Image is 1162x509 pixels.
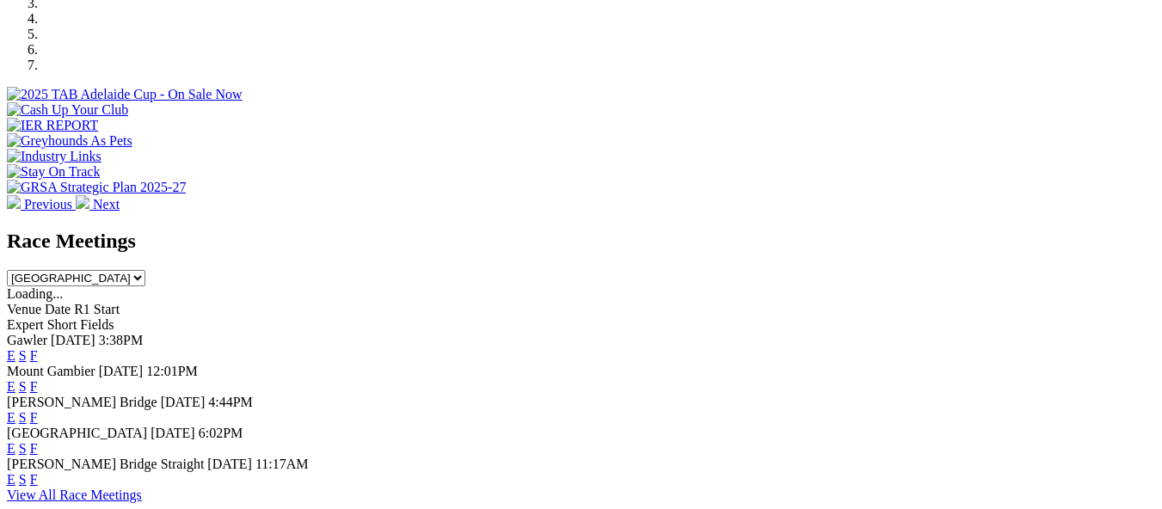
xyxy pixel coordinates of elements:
span: Short [47,317,77,332]
img: Industry Links [7,149,101,164]
img: chevron-left-pager-white.svg [7,195,21,209]
span: 4:44PM [208,395,253,409]
a: S [19,348,27,363]
a: S [19,379,27,394]
a: View All Race Meetings [7,488,142,502]
span: 12:01PM [146,364,198,378]
img: Cash Up Your Club [7,102,128,118]
span: Fields [80,317,114,332]
span: 3:38PM [99,333,144,347]
a: F [30,348,38,363]
a: Previous [7,197,76,212]
a: E [7,472,15,487]
span: Loading... [7,286,63,301]
span: [DATE] [207,457,252,471]
span: [PERSON_NAME] Bridge Straight [7,457,204,471]
span: [DATE] [51,333,95,347]
span: Gawler [7,333,47,347]
a: E [7,410,15,425]
img: Stay On Track [7,164,100,180]
span: 11:17AM [255,457,309,471]
img: 2025 TAB Adelaide Cup - On Sale Now [7,87,243,102]
span: Next [93,197,120,212]
h2: Race Meetings [7,230,1155,253]
a: E [7,441,15,456]
span: Venue [7,302,41,316]
span: Previous [24,197,72,212]
a: S [19,472,27,487]
span: [GEOGRAPHIC_DATA] [7,426,147,440]
a: F [30,472,38,487]
img: GRSA Strategic Plan 2025-27 [7,180,186,195]
span: Expert [7,317,44,332]
a: E [7,379,15,394]
span: 6:02PM [199,426,243,440]
a: Next [76,197,120,212]
a: E [7,348,15,363]
span: [DATE] [99,364,144,378]
a: S [19,441,27,456]
a: S [19,410,27,425]
span: R1 Start [74,302,120,316]
span: [DATE] [151,426,195,440]
img: Greyhounds As Pets [7,133,132,149]
span: Date [45,302,71,316]
span: [PERSON_NAME] Bridge [7,395,157,409]
span: [DATE] [161,395,206,409]
a: F [30,441,38,456]
img: chevron-right-pager-white.svg [76,195,89,209]
img: IER REPORT [7,118,98,133]
span: Mount Gambier [7,364,95,378]
a: F [30,379,38,394]
a: F [30,410,38,425]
